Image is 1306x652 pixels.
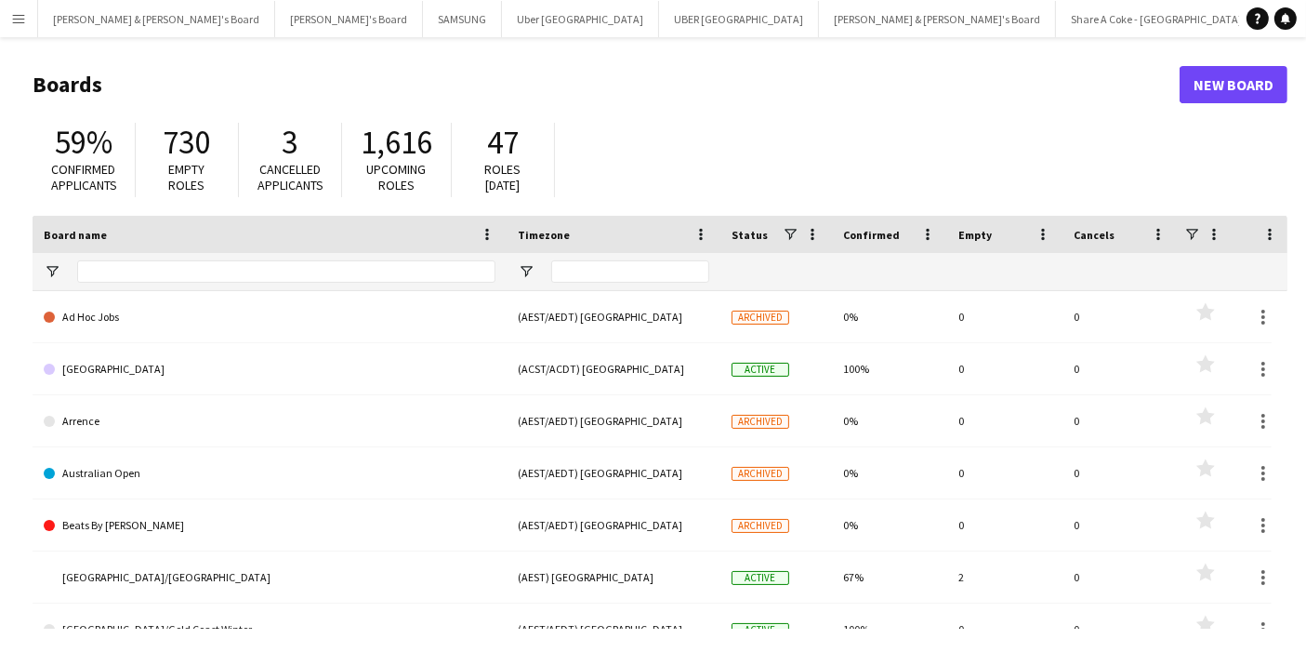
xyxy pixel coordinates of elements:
div: (ACST/ACDT) [GEOGRAPHIC_DATA] [507,343,720,394]
div: 0 [947,343,1062,394]
span: Status [732,228,768,242]
div: (AEST/AEDT) [GEOGRAPHIC_DATA] [507,447,720,499]
span: Cancels [1074,228,1115,242]
span: Archived [732,311,789,325]
div: 0 [1062,395,1178,446]
div: 100% [832,343,947,394]
span: 59% [55,122,112,163]
span: Empty roles [169,161,205,193]
span: Archived [732,519,789,533]
span: Cancelled applicants [257,161,323,193]
span: Archived [732,415,789,429]
div: 0 [947,499,1062,551]
div: 0 [1062,291,1178,342]
h1: Boards [33,71,1180,99]
button: Share A Coke - [GEOGRAPHIC_DATA] [1056,1,1258,37]
span: Upcoming roles [367,161,427,193]
a: New Board [1180,66,1287,103]
button: Open Filter Menu [44,263,60,280]
button: UBER [GEOGRAPHIC_DATA] [659,1,819,37]
button: SAMSUNG [423,1,502,37]
div: 0 [947,395,1062,446]
button: [PERSON_NAME] & [PERSON_NAME]'s Board [38,1,275,37]
button: Open Filter Menu [518,263,534,280]
input: Timezone Filter Input [551,260,709,283]
div: 0 [947,447,1062,499]
input: Board name Filter Input [77,260,495,283]
div: 0 [1062,447,1178,499]
div: 0% [832,291,947,342]
span: Active [732,363,789,377]
span: Active [732,623,789,637]
div: (AEST) [GEOGRAPHIC_DATA] [507,552,720,603]
div: 0% [832,395,947,446]
button: Uber [GEOGRAPHIC_DATA] [502,1,659,37]
span: Active [732,571,789,585]
div: 0% [832,499,947,551]
div: 0 [1062,499,1178,551]
button: [PERSON_NAME]'s Board [275,1,423,37]
div: (AEST/AEDT) [GEOGRAPHIC_DATA] [507,291,720,342]
div: 0% [832,447,947,499]
span: Empty [958,228,992,242]
span: Roles [DATE] [485,161,521,193]
div: 2 [947,552,1062,603]
span: Timezone [518,228,570,242]
a: Beats By [PERSON_NAME] [44,499,495,552]
span: 1,616 [361,122,432,163]
a: Australian Open [44,447,495,499]
button: [PERSON_NAME] & [PERSON_NAME]'s Board [819,1,1056,37]
div: (AEST/AEDT) [GEOGRAPHIC_DATA] [507,499,720,551]
span: 3 [283,122,298,163]
a: Ad Hoc Jobs [44,291,495,343]
div: 0 [1062,552,1178,603]
div: 0 [1062,343,1178,394]
a: [GEOGRAPHIC_DATA]/[GEOGRAPHIC_DATA] [44,552,495,604]
div: 67% [832,552,947,603]
a: [GEOGRAPHIC_DATA] [44,343,495,395]
div: 0 [947,291,1062,342]
div: (AEST/AEDT) [GEOGRAPHIC_DATA] [507,395,720,446]
span: Board name [44,228,107,242]
span: 730 [164,122,211,163]
a: Arrence [44,395,495,447]
span: Confirmed [843,228,900,242]
span: 47 [487,122,519,163]
span: Archived [732,467,789,481]
span: Confirmed applicants [51,161,117,193]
